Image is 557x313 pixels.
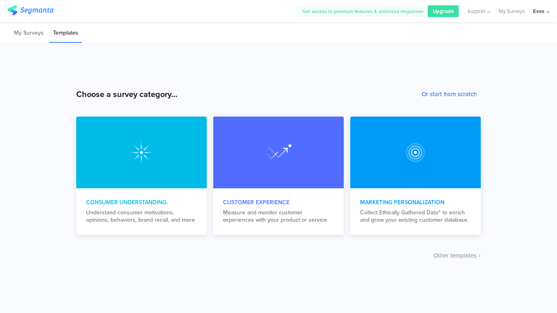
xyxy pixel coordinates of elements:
[223,198,334,207] div: Customer Experience
[433,251,481,260] button: Other templates
[360,198,471,207] div: Marketing Personalization
[467,7,485,15] span: Support
[533,7,544,15] div: Eves
[303,8,424,15] span: Get access to premium features & unlimited responses
[128,139,155,165] img: consumer_understanding.svg
[360,209,471,224] div: Collect Ethically Gathered Data® to enrich and grow your existing customer database.
[7,5,53,15] img: segmanta logo
[10,24,47,43] li: My Surveys
[422,90,477,99] button: Or start from scratch
[76,88,177,100] div: Choose a survey category...
[433,7,454,15] span: Upgrade
[49,24,82,43] li: Templates
[86,198,197,207] div: Consumer Understanding.
[223,209,334,224] div: Measure and monitor customer experiences with your product or service.
[86,209,197,224] div: Understand consumer motivations, opinions, behaviors, brand recall, and more
[265,139,292,165] img: marketing_personalization.svg
[433,251,477,260] span: Other templates
[402,139,429,165] img: customer_experience.svg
